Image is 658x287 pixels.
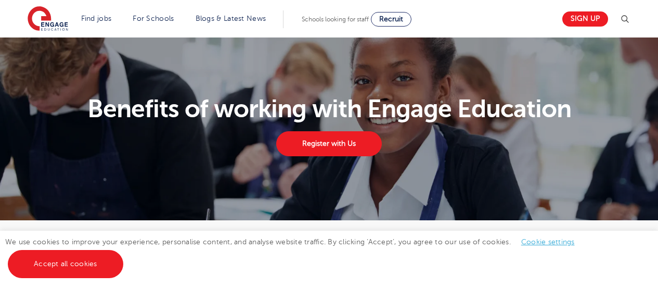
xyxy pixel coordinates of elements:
a: Sign up [562,11,608,27]
a: Find jobs [81,15,112,22]
span: Schools looking for staff [302,16,369,23]
a: Cookie settings [521,238,575,246]
a: For Schools [133,15,174,22]
a: Accept all cookies [8,250,123,278]
h1: Benefits of working with Engage Education [21,96,637,121]
span: We use cookies to improve your experience, personalise content, and analyse website traffic. By c... [5,238,585,268]
a: Register with Us [276,131,381,156]
a: Recruit [371,12,411,27]
span: Recruit [379,15,403,23]
a: Blogs & Latest News [196,15,266,22]
img: Engage Education [28,6,68,32]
